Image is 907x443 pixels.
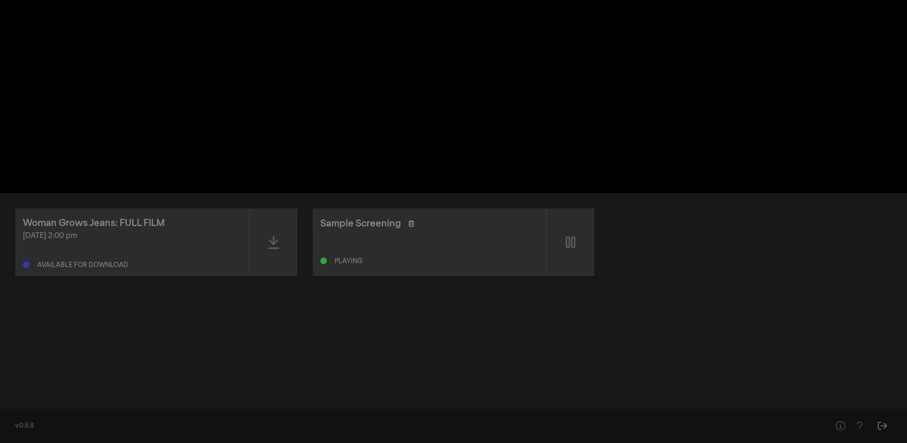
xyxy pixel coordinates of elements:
[15,421,812,431] div: v0.5.8
[23,216,165,230] div: Woman Grows Jeans: FULL FILM
[320,216,401,231] div: Sample Screening
[831,416,850,435] button: Help
[23,230,242,242] div: [DATE] 2:00 pm
[850,416,869,435] button: Help
[335,258,363,265] div: Playing
[873,416,892,435] button: Sign Out
[37,262,128,268] div: Available for download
